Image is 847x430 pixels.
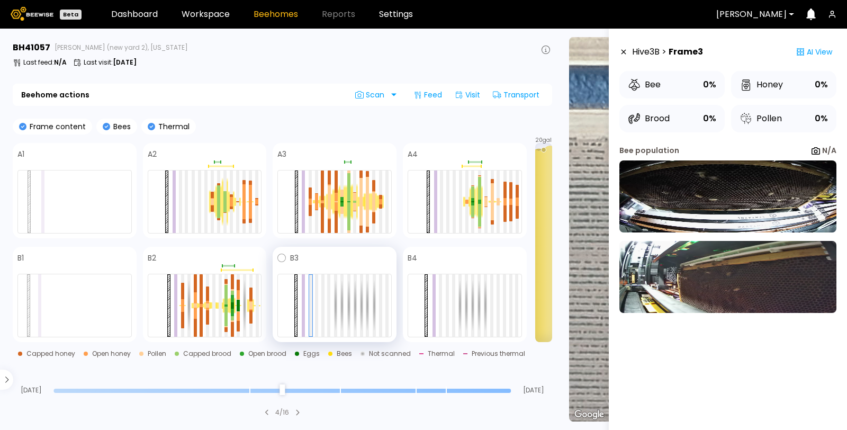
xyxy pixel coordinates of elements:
[275,408,289,417] div: 4 / 16
[183,351,231,357] div: Capped brood
[408,254,417,262] h4: B4
[92,351,131,357] div: Open honey
[619,160,836,232] img: 20250731_125216_-0700-b-1598-front-41057-CCHYAYYX.jpg
[13,387,49,393] span: [DATE]
[290,254,299,262] h4: B3
[110,123,131,130] p: Bees
[740,78,783,91] div: Honey
[23,59,67,66] p: Last feed :
[472,351,525,357] div: Previous thermal
[337,351,352,357] div: Bees
[21,91,89,98] b: Beehome actions
[26,123,86,130] p: Frame content
[572,408,607,422] a: Open this area in Google Maps (opens a new window)
[26,351,75,357] div: Capped honey
[254,10,298,19] a: Beehomes
[148,351,166,357] div: Pollen
[111,10,158,19] a: Dashboard
[148,150,157,158] h4: A2
[628,112,670,125] div: Brood
[703,77,716,92] div: 0%
[11,7,53,21] img: Beewise logo
[155,123,190,130] p: Thermal
[792,41,836,62] div: AI View
[703,111,716,126] div: 0%
[113,58,137,67] b: [DATE]
[628,78,661,91] div: Bee
[60,10,82,20] div: Beta
[619,241,836,313] img: 20250731_125216_-0700-b-1598-back-41057-CCHYAYYX.jpg
[248,351,286,357] div: Open brood
[489,86,544,103] div: Transport
[572,408,607,422] img: Google
[815,77,828,92] div: 0%
[815,111,828,126] div: 0%
[322,10,355,19] span: Reports
[428,351,455,357] div: Thermal
[408,150,418,158] h4: A4
[740,112,782,125] div: Pollen
[55,44,188,51] span: [PERSON_NAME] (new yard 2), [US_STATE]
[450,86,484,103] div: Visit
[369,351,411,357] div: Not scanned
[409,86,446,103] div: Feed
[355,91,388,99] span: Scan
[535,138,552,143] span: 20 gal
[303,351,320,357] div: Eggs
[17,150,24,158] h4: A1
[17,254,24,262] h4: B1
[84,59,137,66] p: Last visit :
[619,145,679,156] div: Bee population
[632,41,703,62] div: Hive 3 B >
[54,58,67,67] b: N/A
[277,150,286,158] h4: A3
[516,387,552,393] span: [DATE]
[379,10,413,19] a: Settings
[182,10,230,19] a: Workspace
[13,43,50,52] h3: BH 41057
[822,145,836,156] b: N/A
[148,254,156,262] h4: B2
[669,46,703,58] strong: Frame 3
